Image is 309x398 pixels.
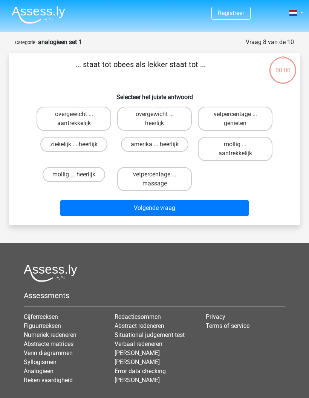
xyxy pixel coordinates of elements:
[60,200,249,216] button: Volgende vraag
[43,167,105,182] label: mollig ... heerlijk
[15,40,37,45] small: Categorie:
[24,367,54,375] a: Analogieen
[24,313,58,320] a: Cijferreeksen
[115,313,161,320] a: Redactiesommen
[37,107,111,131] label: overgewicht ... aantrekkelijk
[24,331,76,338] a: Numeriek redeneren
[115,367,166,375] a: Error data checking
[21,59,260,81] p: ... staat tot obees als lekker staat tot ...
[24,264,77,282] img: Assessly logo
[24,340,73,347] a: Abstracte matrices
[24,291,285,300] h5: Assessments
[121,137,188,152] label: amerika ... heerlijk
[115,377,160,384] a: [PERSON_NAME]
[21,87,288,101] h6: Selecteer het juiste antwoord
[12,6,65,24] img: Assessly
[40,137,107,152] label: ziekelijk ... heerlijk
[246,38,294,47] div: Vraag 8 van de 10
[115,340,162,347] a: Verbaal redeneren
[218,9,244,17] a: Registreer
[115,331,185,338] a: Situational judgement test
[206,313,225,320] a: Privacy
[24,377,73,384] a: Reken vaardigheid
[198,137,272,161] label: mollig ... aantrekkelijk
[115,349,160,366] a: [PERSON_NAME] [PERSON_NAME]
[24,322,61,329] a: Figuurreeksen
[198,107,272,131] label: vetpercentage ... genieten
[24,349,73,357] a: Venn diagrammen
[117,167,192,191] label: vetpercentage ... massage
[117,107,192,131] label: overgewicht ... heerlijk
[269,56,297,75] div: 00:00
[206,322,249,329] a: Terms of service
[115,322,164,329] a: Abstract redeneren
[24,358,57,366] a: Syllogismen
[38,38,82,46] strong: analogieen set 1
